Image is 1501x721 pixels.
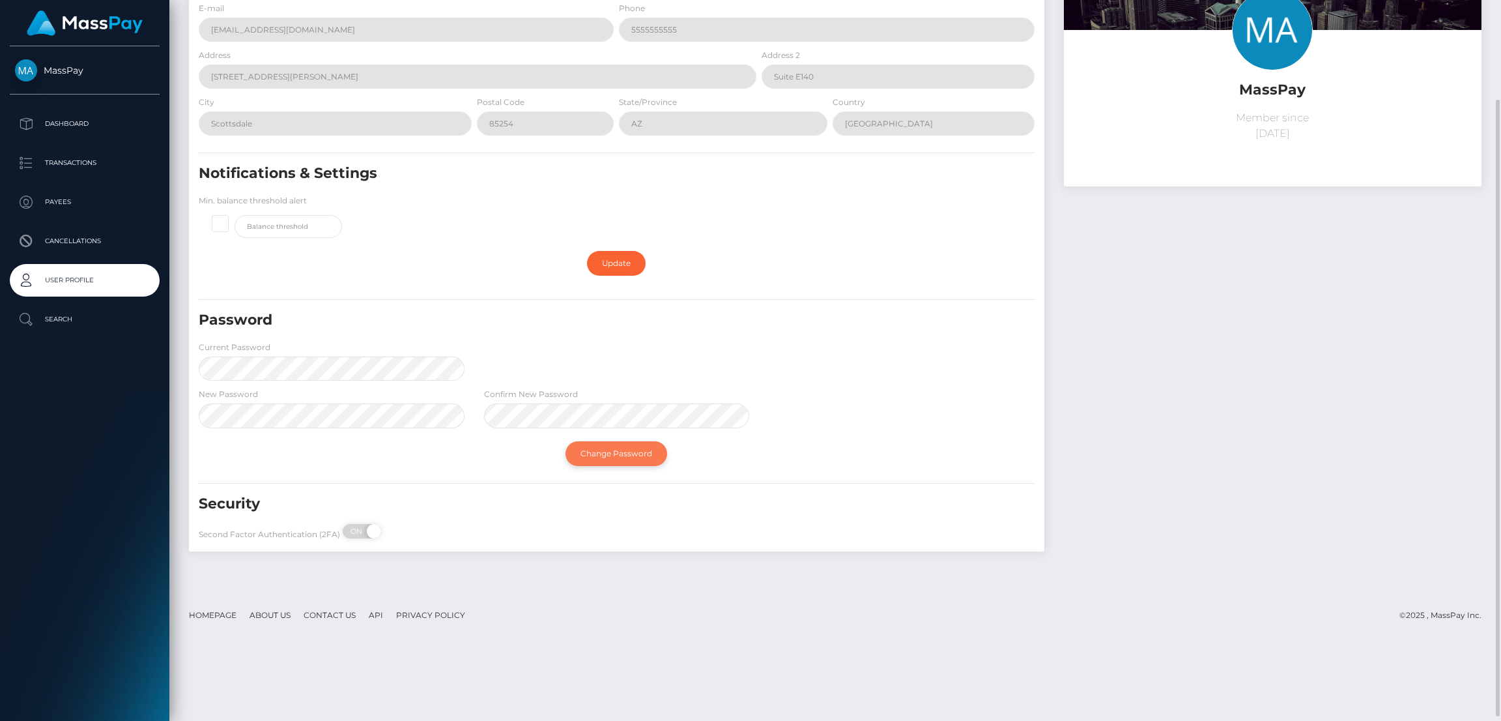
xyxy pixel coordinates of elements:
[762,50,800,61] label: Address 2
[10,264,160,297] a: User Profile
[619,96,677,108] label: State/Province
[199,3,224,14] label: E-mail
[587,251,646,276] a: Update
[391,605,470,625] a: Privacy Policy
[199,164,899,184] h5: Notifications & Settings
[199,50,231,61] label: Address
[10,186,160,218] a: Payees
[298,605,361,625] a: Contact Us
[15,59,37,81] img: MassPay
[199,494,899,514] h5: Security
[15,153,154,173] p: Transactions
[477,96,524,108] label: Postal Code
[199,96,214,108] label: City
[10,225,160,257] a: Cancellations
[10,303,160,336] a: Search
[341,524,374,538] span: ON
[199,529,340,540] label: Second Factor Authentication (2FA)
[1074,80,1472,100] h5: MassPay
[484,389,578,400] label: Confirm New Password
[199,195,307,207] label: Min. balance threshold alert
[15,231,154,251] p: Cancellations
[1074,110,1472,141] p: Member since [DATE]
[565,441,667,466] a: Change Password
[364,605,388,625] a: API
[244,605,296,625] a: About Us
[15,271,154,290] p: User Profile
[833,96,865,108] label: Country
[199,310,899,331] h5: Password
[184,605,242,625] a: Homepage
[15,310,154,329] p: Search
[15,114,154,134] p: Dashboard
[10,147,160,179] a: Transactions
[10,65,160,76] span: MassPay
[1399,608,1491,623] div: © 2025 , MassPay Inc.
[199,389,258,400] label: New Password
[27,10,143,36] img: MassPay Logo
[15,192,154,212] p: Payees
[199,342,270,353] label: Current Password
[619,3,645,14] label: Phone
[10,108,160,140] a: Dashboard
